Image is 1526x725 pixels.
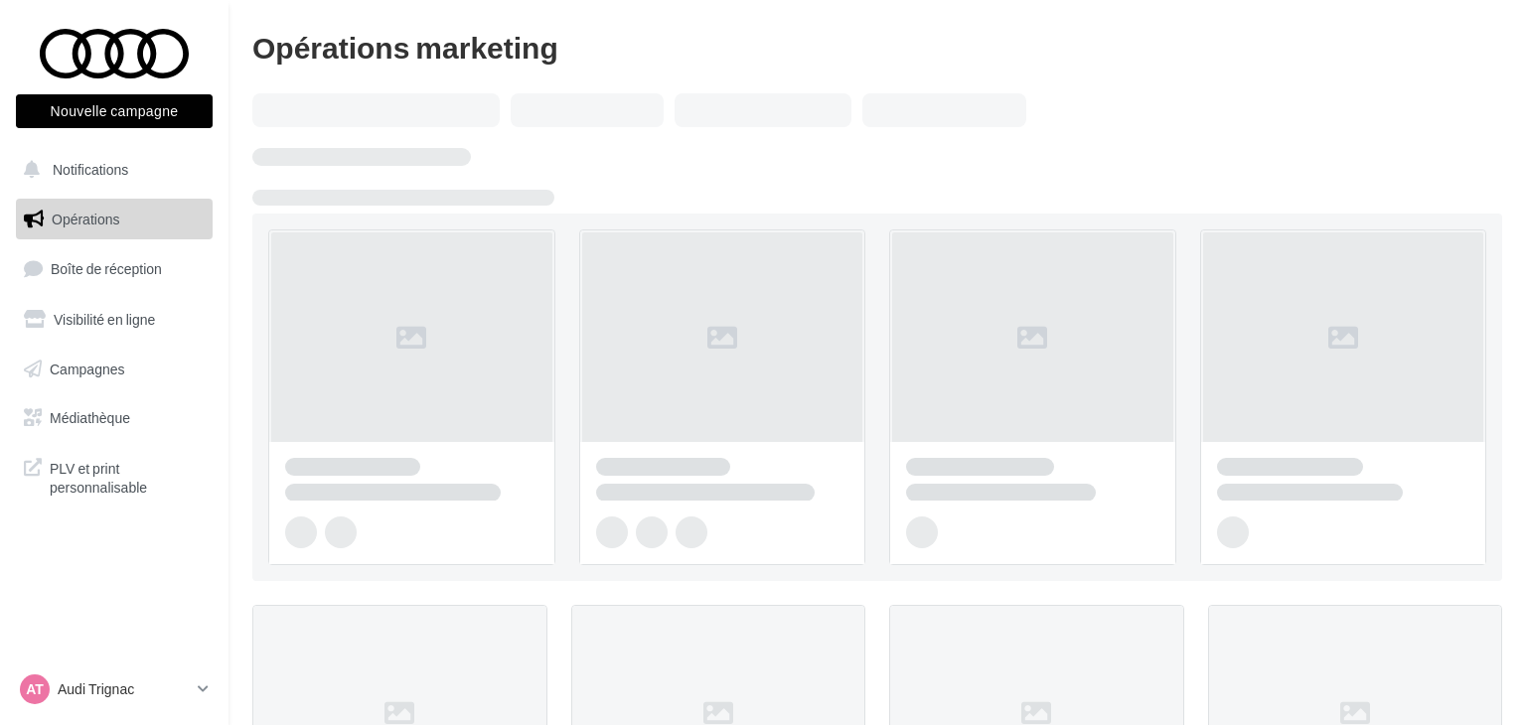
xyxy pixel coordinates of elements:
span: Notifications [53,161,128,178]
span: Médiathèque [50,409,130,426]
span: Campagnes [50,360,125,376]
a: Visibilité en ligne [12,299,217,341]
span: Opérations [52,211,119,227]
a: AT Audi Trignac [16,670,213,708]
div: Opérations marketing [252,32,1502,62]
a: Opérations [12,199,217,240]
button: Nouvelle campagne [16,94,213,128]
button: Notifications [12,149,209,191]
a: Médiathèque [12,397,217,439]
span: Visibilité en ligne [54,311,155,328]
a: Campagnes [12,349,217,390]
a: PLV et print personnalisable [12,447,217,506]
span: PLV et print personnalisable [50,455,205,498]
p: Audi Trignac [58,679,190,699]
span: Boîte de réception [51,260,162,277]
span: AT [26,679,44,699]
a: Boîte de réception [12,247,217,290]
